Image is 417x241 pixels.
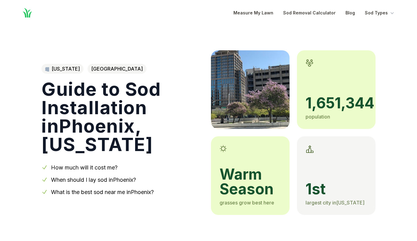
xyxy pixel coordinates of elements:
a: Blog [345,9,355,17]
span: largest city in [US_STATE] [306,200,364,206]
span: [GEOGRAPHIC_DATA] [88,64,146,74]
img: Arizona state outline [45,67,49,72]
a: When should I lay sod inPhoenix? [51,177,136,183]
button: Sod Types [365,9,395,17]
a: Sod Removal Calculator [283,9,336,17]
a: What is the best sod near me inPhoenix? [51,189,154,195]
span: warm season [220,167,281,196]
span: 1,651,344 [306,96,367,111]
a: [US_STATE] [41,64,84,74]
a: How much will it cost me? [51,164,118,171]
img: A picture of Phoenix [211,50,290,129]
h1: Guide to Sod Installation in Phoenix , [US_STATE] [41,80,201,154]
span: grasses grow best here [220,200,274,206]
a: Measure My Lawn [233,9,273,17]
span: population [306,114,330,120]
span: 1st [306,182,367,196]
